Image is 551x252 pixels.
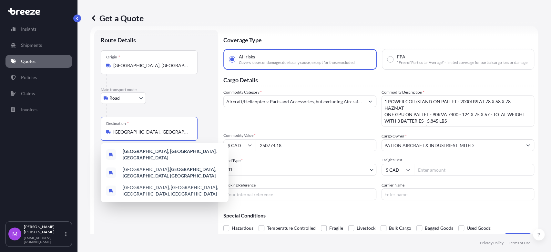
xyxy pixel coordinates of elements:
[382,96,535,126] textarea: 1 POWER COIL/STAND ON PALLET - 2000LBS AT 78 X 68 X 78 HAZMAT ONE GPU ON PALLET - 90KVA 7400 - 12...
[21,58,36,65] p: Quotes
[109,95,120,101] span: Road
[24,224,64,235] p: [PERSON_NAME] [PERSON_NAME]
[223,213,534,218] p: Special Conditions
[24,236,64,244] p: [EMAIL_ADDRESS][DOMAIN_NAME]
[101,36,136,44] p: Route Details
[382,157,535,163] span: Freight Cost
[90,13,144,23] p: Get a Quote
[382,89,424,96] label: Commodity Description
[364,96,376,107] button: Show suggestions
[113,129,189,135] input: Destination
[382,133,407,139] label: Cargo Owner
[389,223,411,233] span: Bulk Cargo
[21,106,37,113] p: Invoices
[382,182,404,188] label: Carrier Name
[223,133,376,138] span: Commodity Value
[223,157,243,164] span: Load Type
[382,139,523,151] input: Full name
[509,240,530,246] p: Terms of Use
[256,139,376,151] input: Type amount
[123,166,223,179] span: [GEOGRAPHIC_DATA],
[397,54,405,60] span: FPA
[21,90,35,97] p: Claims
[467,223,491,233] span: Used Goods
[21,42,42,48] p: Shipments
[21,74,37,81] p: Policies
[267,223,316,233] span: Temperature Controlled
[106,55,120,60] div: Origin
[226,166,233,173] span: LTL
[239,54,255,60] span: All risks
[123,184,223,197] span: [GEOGRAPHIC_DATA], [GEOGRAPHIC_DATA], [GEOGRAPHIC_DATA], [GEOGRAPHIC_DATA]
[223,70,534,89] p: Cargo Details
[480,240,504,246] p: Privacy Policy
[232,223,253,233] span: Hazardous
[223,182,256,188] label: Booking Reference
[223,188,376,200] input: Your internal reference
[101,92,146,104] button: Select transport
[357,223,375,233] span: Livestock
[425,223,453,233] span: Bagged Goods
[123,148,217,160] b: [GEOGRAPHIC_DATA], [GEOGRAPHIC_DATA], [GEOGRAPHIC_DATA]
[12,231,18,237] span: M
[223,89,262,96] label: Commodity Category
[223,30,534,49] p: Coverage Type
[397,60,527,65] span: "Free of Particular Average" - limited coverage for partial cargo loss or damage
[522,139,534,151] button: Show suggestions
[101,87,212,92] p: Main transport mode
[224,96,364,107] input: Select a commodity type
[239,60,355,65] span: Covers losses or damages due to any cause, except for those excluded
[113,62,189,69] input: Origin
[382,188,535,200] input: Enter name
[329,223,343,233] span: Fragile
[106,121,129,126] div: Destination
[101,143,229,202] div: Show suggestions
[414,164,535,176] input: Enter amount
[21,26,36,32] p: Insights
